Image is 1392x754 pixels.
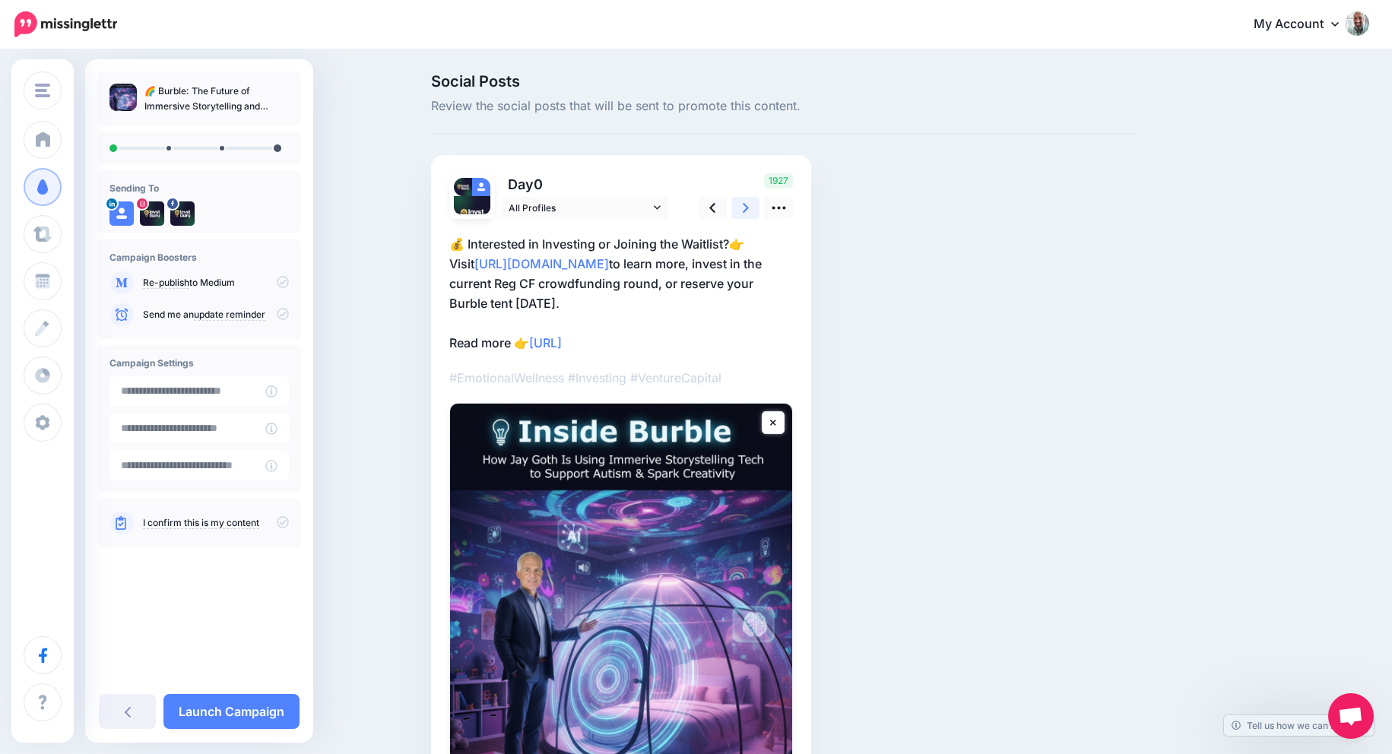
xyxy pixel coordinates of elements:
div: Open chat [1328,693,1374,739]
img: 500306017_122099016968891698_547164407858047431_n-bsa154743.jpg [454,178,472,196]
span: 0 [534,176,543,192]
img: cc6314cad8e8b99302331e47d4107560_thumb.jpg [109,84,137,111]
a: All Profiles [501,197,668,219]
img: menu.png [35,84,50,97]
h4: Sending To [109,182,289,194]
h4: Campaign Settings [109,357,289,369]
img: 500636241_17843655336497570_6223560818517383544_n-bsa154745.jpg [454,196,490,233]
span: Social Posts [431,74,1137,89]
img: user_default_image.png [109,201,134,226]
a: [URL][DOMAIN_NAME] [474,256,609,271]
a: update reminder [194,309,265,321]
p: 💰 Interested in Investing or Joining the Waitlist?👉 Visit to learn more, invest in the current Re... [449,234,793,353]
a: Tell us how we can improve [1224,715,1374,736]
a: My Account [1238,6,1369,43]
img: 500636241_17843655336497570_6223560818517383544_n-bsa154745.jpg [140,201,164,226]
img: 500306017_122099016968891698_547164407858047431_n-bsa154743.jpg [170,201,195,226]
p: 🌈 Burble: The Future of Immersive Storytelling and [MEDICAL_DATA] Support [144,84,289,114]
a: [URL] [529,335,562,350]
p: Day [501,173,671,195]
a: I confirm this is my content [143,517,259,529]
p: Send me an [143,308,289,322]
span: Review the social posts that will be sent to promote this content. [431,97,1137,116]
h4: Campaign Boosters [109,252,289,263]
p: #EmotionalWellness #Investing #VentureCapital [449,368,793,388]
img: user_default_image.png [472,178,490,196]
p: to Medium [143,276,289,290]
a: Re-publish [143,277,189,289]
span: All Profiles [509,200,650,216]
img: Missinglettr [14,11,117,37]
span: 1927 [764,173,793,188]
